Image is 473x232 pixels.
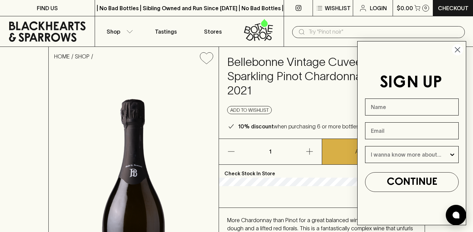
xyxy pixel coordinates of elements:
[238,123,274,129] b: 10% discount
[365,99,459,115] input: Name
[189,16,237,47] a: Stores
[370,4,387,12] p: Login
[197,50,216,67] button: Add to wishlist
[54,53,70,59] a: HOME
[238,122,359,130] p: when purchasing 6 or more bottles
[155,28,177,36] p: Tastings
[95,16,142,47] button: Shop
[227,55,369,98] h4: Bellebonne Vintage Cuvee Sparkling Pinot Chardonnay 2021
[107,28,120,36] p: Shop
[204,28,222,36] p: Stores
[219,165,425,178] p: Check Stock In Store
[142,16,189,47] a: Tastings
[325,4,351,12] p: Wishlist
[397,4,413,12] p: $0.00
[322,139,425,164] button: ADD TO CART
[350,34,473,232] div: FLYOUT Form
[75,53,90,59] a: SHOP
[262,139,279,164] p: 1
[380,75,442,91] span: SIGN UP
[371,146,449,163] input: I wanna know more about...
[365,122,459,139] input: Email
[452,44,463,56] button: Close dialog
[449,146,456,163] button: Show Options
[424,6,427,10] p: 0
[365,172,459,192] button: CONTINUE
[37,4,58,12] p: FIND US
[453,212,459,218] img: bubble-icon
[438,4,469,12] p: Checkout
[227,106,272,114] button: Add to wishlist
[309,26,459,37] input: Try "Pinot noir"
